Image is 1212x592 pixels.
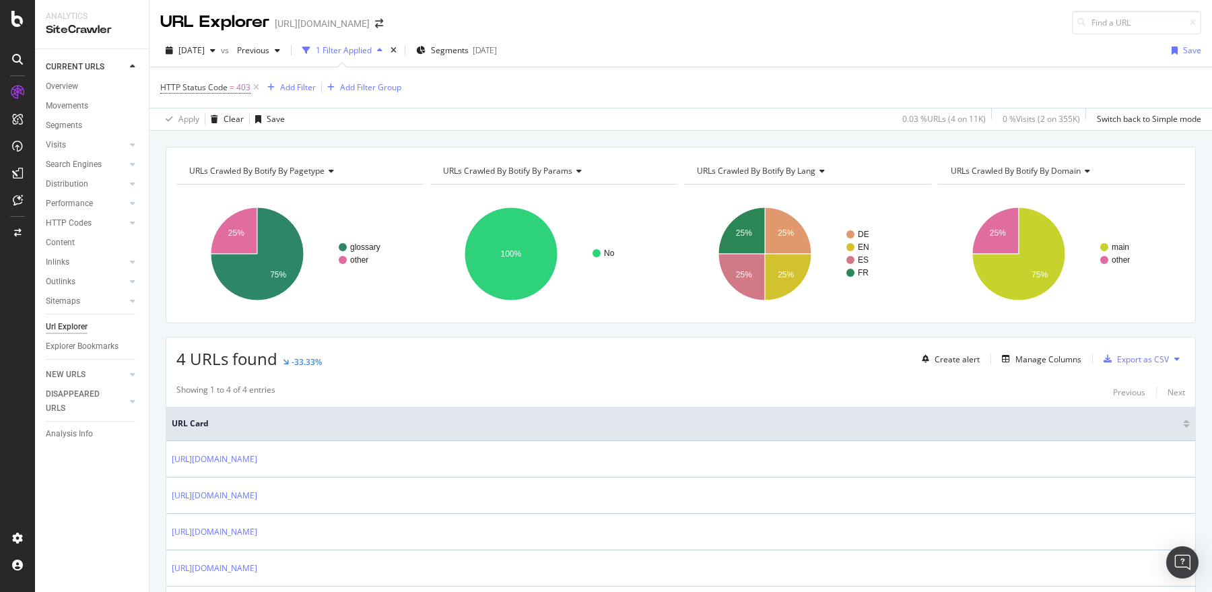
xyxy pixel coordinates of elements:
div: Movements [46,99,88,113]
a: Analysis Info [46,427,139,441]
div: Create alert [935,354,980,365]
svg: A chart. [938,195,1185,313]
span: URLs Crawled By Botify By pagetype [189,165,325,176]
a: [URL][DOMAIN_NAME] [172,453,257,466]
text: No [604,249,615,258]
text: 25% [228,228,244,238]
button: Next [1168,384,1185,400]
a: Sitemaps [46,294,126,308]
a: Movements [46,99,139,113]
a: [URL][DOMAIN_NAME] [172,562,257,575]
a: CURRENT URLS [46,60,126,74]
h4: URLs Crawled By Botify By params [440,160,665,182]
div: Segments [46,119,82,133]
div: Performance [46,197,93,211]
a: Outlinks [46,275,126,289]
div: NEW URLS [46,368,86,382]
a: DISAPPEARED URLS [46,387,126,416]
a: Search Engines [46,158,126,172]
a: Url Explorer [46,320,139,334]
div: [URL][DOMAIN_NAME] [275,17,370,30]
div: Sitemaps [46,294,80,308]
div: DISAPPEARED URLS [46,387,114,416]
span: URLs Crawled By Botify By domain [951,165,1081,176]
div: Add Filter [280,81,316,93]
a: Performance [46,197,126,211]
div: Save [1183,44,1201,56]
a: Segments [46,119,139,133]
text: other [1112,255,1130,265]
span: vs [221,44,232,56]
button: Export as CSV [1098,348,1169,370]
a: Content [46,236,139,250]
div: Next [1168,387,1185,398]
div: Showing 1 to 4 of 4 entries [176,384,275,400]
div: Previous [1113,387,1145,398]
text: ES [858,255,869,265]
div: Manage Columns [1015,354,1081,365]
a: Overview [46,79,139,94]
div: A chart. [176,195,424,313]
div: Export as CSV [1117,354,1169,365]
div: Open Intercom Messenger [1166,546,1199,579]
button: Save [250,108,285,130]
svg: A chart. [430,195,677,313]
button: Add Filter [262,79,316,96]
span: 2025 Sep. 3rd [178,44,205,56]
button: Segments[DATE] [411,40,502,61]
div: Inlinks [46,255,69,269]
span: 4 URLs found [176,348,277,370]
div: Visits [46,138,66,152]
div: Add Filter Group [340,81,401,93]
div: Url Explorer [46,320,88,334]
a: [URL][DOMAIN_NAME] [172,525,257,539]
div: Explorer Bookmarks [46,339,119,354]
a: HTTP Codes [46,216,126,230]
span: Previous [232,44,269,56]
input: Find a URL [1072,11,1201,34]
span: = [230,81,234,93]
div: HTTP Codes [46,216,92,230]
div: Clear [224,113,244,125]
div: SiteCrawler [46,22,138,38]
svg: A chart. [684,195,931,313]
text: DE [858,230,869,239]
div: Search Engines [46,158,102,172]
text: EN [858,242,869,252]
div: URL Explorer [160,11,269,34]
div: 1 Filter Applied [316,44,372,56]
text: FR [858,268,869,277]
span: Segments [431,44,469,56]
div: Analytics [46,11,138,22]
h4: URLs Crawled By Botify By lang [694,160,919,182]
button: 1 Filter Applied [297,40,388,61]
text: 25% [990,228,1006,238]
text: glossary [350,242,380,252]
span: URLs Crawled By Botify By lang [697,165,815,176]
text: 25% [736,270,752,279]
a: Inlinks [46,255,126,269]
div: Switch back to Simple mode [1097,113,1201,125]
button: Clear [205,108,244,130]
div: arrow-right-arrow-left [375,19,383,28]
button: Save [1166,40,1201,61]
button: Apply [160,108,199,130]
h4: URLs Crawled By Botify By domain [948,160,1173,182]
div: -33.33% [292,356,322,368]
div: Overview [46,79,78,94]
span: URL Card [172,418,1180,430]
div: CURRENT URLS [46,60,104,74]
div: [DATE] [473,44,497,56]
span: 403 [236,78,250,97]
span: URLs Crawled By Botify By params [443,165,572,176]
text: 75% [270,270,286,279]
text: other [350,255,368,265]
div: Distribution [46,177,88,191]
a: Explorer Bookmarks [46,339,139,354]
div: 0.03 % URLs ( 4 on 11K ) [902,113,986,125]
text: main [1112,242,1129,252]
a: [URL][DOMAIN_NAME] [172,489,257,502]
